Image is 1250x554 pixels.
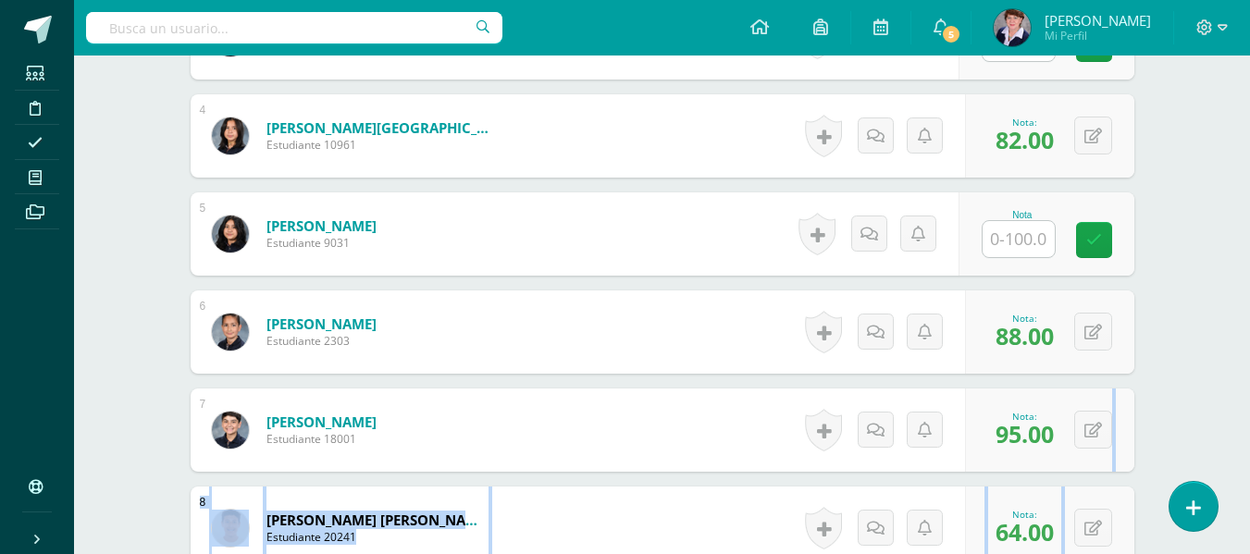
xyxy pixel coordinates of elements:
[996,516,1054,548] span: 64.00
[996,418,1054,449] span: 95.00
[266,235,377,251] span: Estudiante 9031
[983,221,1055,257] input: 0-100.0
[1045,11,1151,30] span: [PERSON_NAME]
[266,333,377,349] span: Estudiante 2303
[212,215,249,252] img: d80966753044b4bbf9ec3496bf98855a.png
[266,529,489,545] span: Estudiante 20241
[266,118,489,137] a: [PERSON_NAME][GEOGRAPHIC_DATA][PERSON_NAME]
[996,116,1054,129] div: Nota:
[266,216,377,235] a: [PERSON_NAME]
[266,137,489,153] span: Estudiante 10961
[266,511,489,529] a: [PERSON_NAME] [PERSON_NAME]
[266,412,377,431] a: [PERSON_NAME]
[996,124,1054,155] span: 82.00
[212,510,249,547] img: d7a28fa19279537dcc70caf9d49f3c6d.png
[941,24,961,44] span: 5
[996,312,1054,325] div: Nota:
[86,12,502,43] input: Busca un usuario...
[266,431,377,447] span: Estudiante 18001
[1045,28,1151,43] span: Mi Perfil
[996,410,1054,423] div: Nota:
[266,314,377,333] a: [PERSON_NAME]
[212,412,249,449] img: c8e16d0d85db14f2edf26c32d32a0879.png
[212,314,249,351] img: 75224c4eac0195f4c94624b9373704de.png
[212,117,249,154] img: cb3778a6bdbe89332648088c5eb13b63.png
[996,508,1054,521] div: Nota:
[982,210,1063,220] div: Nota
[994,9,1031,46] img: 49c126ab159c54e96e3d95a6f1df8590.png
[996,320,1054,351] span: 88.00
